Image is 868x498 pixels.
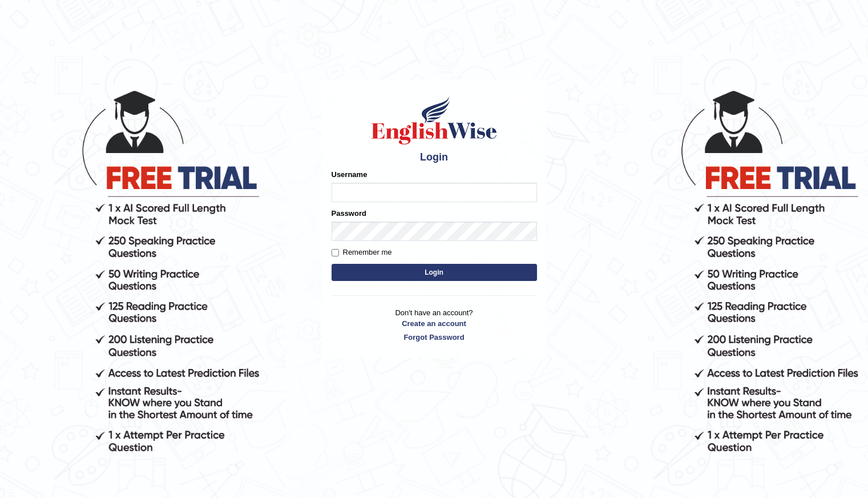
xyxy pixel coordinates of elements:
[369,95,499,146] img: Logo of English Wise sign in for intelligent practice with AI
[332,169,368,180] label: Username
[332,264,537,281] button: Login
[332,307,537,343] p: Don't have an account?
[332,208,366,219] label: Password
[332,249,339,256] input: Remember me
[332,247,392,258] label: Remember me
[332,318,537,329] a: Create an account
[332,152,537,163] h4: Login
[332,332,537,343] a: Forgot Password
